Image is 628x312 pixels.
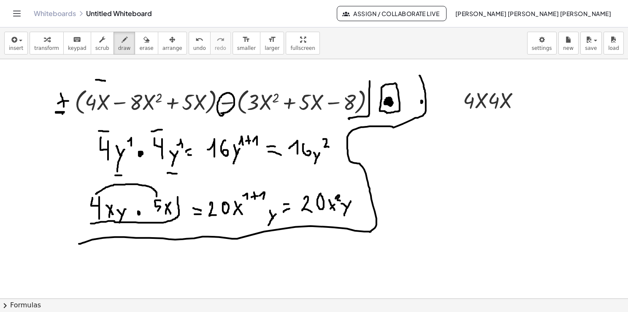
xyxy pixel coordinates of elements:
[162,45,182,51] span: arrange
[118,45,131,51] span: draw
[242,35,250,45] i: format_size
[448,6,618,21] button: [PERSON_NAME] [PERSON_NAME] [PERSON_NAME]
[139,45,153,51] span: erase
[558,32,579,55] button: new
[580,32,602,55] button: save
[63,32,91,55] button: keyboardkeypad
[527,32,557,55] button: settings
[9,45,23,51] span: insert
[237,45,256,51] span: smaller
[210,32,231,55] button: redoredo
[337,6,447,21] button: Assign / Collaborate Live
[265,45,279,51] span: larger
[260,32,284,55] button: format_sizelarger
[563,45,574,51] span: new
[68,45,87,51] span: keypad
[585,45,597,51] span: save
[604,32,624,55] button: load
[608,45,619,51] span: load
[268,35,276,45] i: format_size
[34,45,59,51] span: transform
[217,35,225,45] i: redo
[114,32,135,55] button: draw
[73,35,81,45] i: keyboard
[286,32,319,55] button: fullscreen
[158,32,187,55] button: arrange
[532,45,552,51] span: settings
[193,45,206,51] span: undo
[30,32,64,55] button: transform
[135,32,158,55] button: erase
[455,10,611,17] span: [PERSON_NAME] [PERSON_NAME] [PERSON_NAME]
[215,45,226,51] span: redo
[233,32,260,55] button: format_sizesmaller
[34,9,76,18] a: Whiteboards
[95,45,109,51] span: scrub
[344,10,440,17] span: Assign / Collaborate Live
[10,7,24,20] button: Toggle navigation
[4,32,28,55] button: insert
[91,32,114,55] button: scrub
[195,35,203,45] i: undo
[290,45,315,51] span: fullscreen
[189,32,211,55] button: undoundo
